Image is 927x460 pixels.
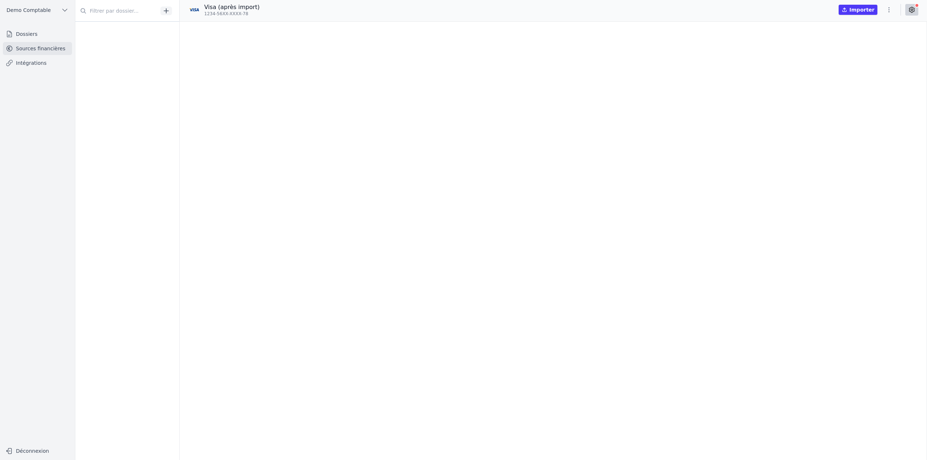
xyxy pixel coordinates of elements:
[3,445,72,457] button: Déconnexion
[204,3,260,12] p: Visa (après import)
[3,42,72,55] a: Sources financières
[188,4,200,16] img: visa.png
[75,4,158,17] input: Filtrer par dossier...
[7,7,51,14] span: Demo Comptable
[204,11,248,17] span: 1234-56XX-XXXX-78
[3,56,72,69] a: Intégrations
[3,28,72,41] a: Dossiers
[3,4,72,16] button: Demo Comptable
[839,5,877,15] button: Importer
